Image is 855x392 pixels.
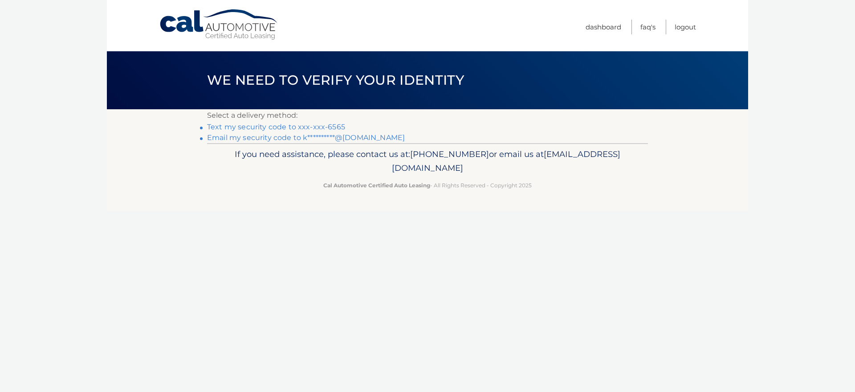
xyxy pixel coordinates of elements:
a: Cal Automotive [159,9,279,41]
p: Select a delivery method: [207,109,648,122]
a: Email my security code to k**********@[DOMAIN_NAME] [207,133,405,142]
a: Dashboard [586,20,621,34]
strong: Cal Automotive Certified Auto Leasing [323,182,430,189]
span: [PHONE_NUMBER] [410,149,489,159]
p: If you need assistance, please contact us at: or email us at [213,147,642,176]
span: We need to verify your identity [207,72,464,88]
a: Logout [675,20,696,34]
a: FAQ's [640,20,655,34]
p: - All Rights Reserved - Copyright 2025 [213,181,642,190]
a: Text my security code to xxx-xxx-6565 [207,123,345,131]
